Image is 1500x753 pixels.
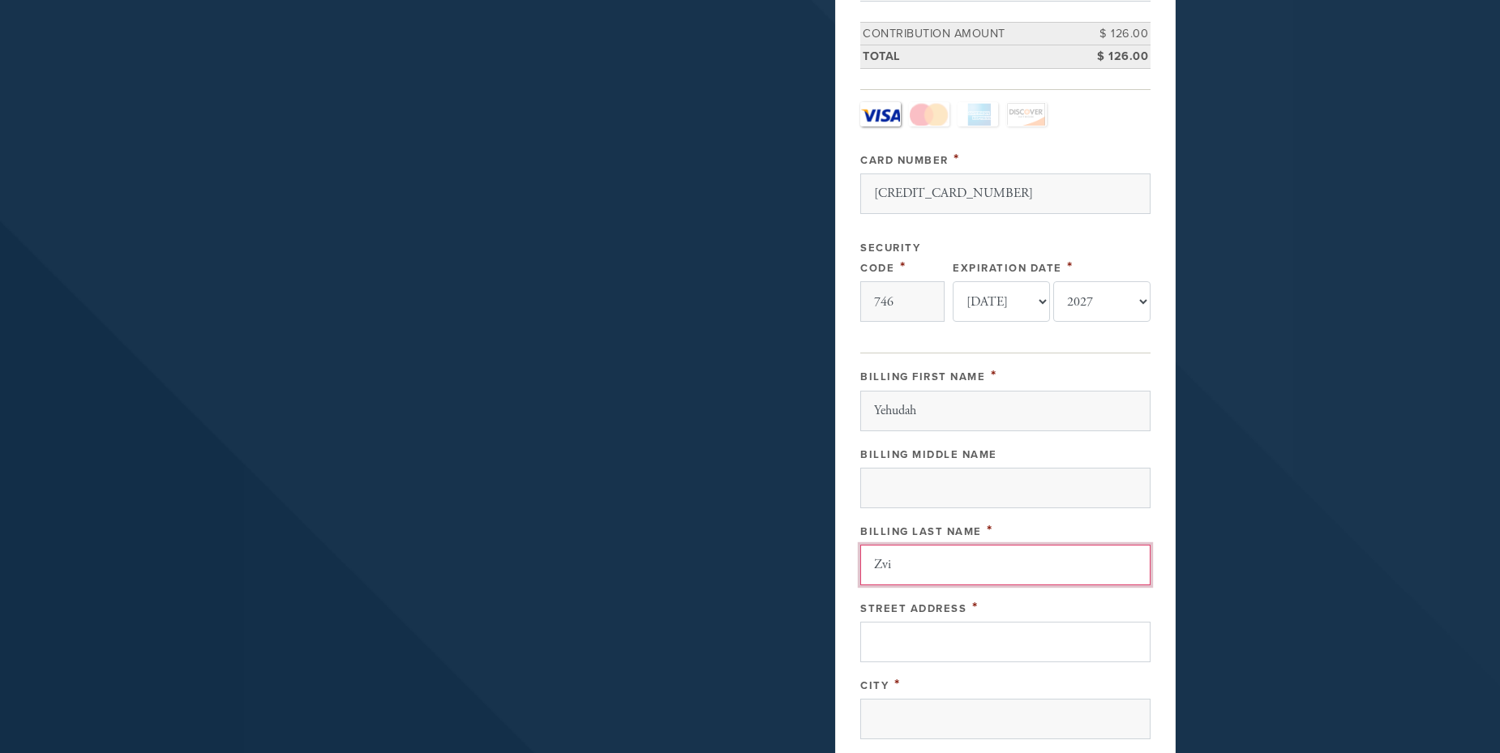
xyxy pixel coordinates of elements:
[1078,45,1151,69] td: $ 126.00
[860,22,1078,45] td: Contribution Amount
[900,258,906,276] span: This field is required.
[1006,102,1047,126] a: Discover
[1078,22,1151,45] td: $ 126.00
[991,366,997,384] span: This field is required.
[1053,281,1151,322] select: Expiration Date year
[909,102,949,126] a: MasterCard
[987,521,993,539] span: This field is required.
[860,448,997,461] label: Billing Middle Name
[972,598,979,616] span: This field is required.
[958,102,998,126] a: Amex
[953,281,1050,322] select: Expiration Date month
[860,679,889,692] label: City
[860,525,982,538] label: Billing Last Name
[860,370,985,383] label: Billing First Name
[894,675,901,693] span: This field is required.
[1067,258,1074,276] span: This field is required.
[953,262,1062,275] label: Expiration Date
[860,154,949,167] label: Card Number
[860,102,901,126] a: Visa
[860,602,966,615] label: Street Address
[860,242,920,275] label: Security Code
[954,150,960,168] span: This field is required.
[860,45,1078,69] td: Total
